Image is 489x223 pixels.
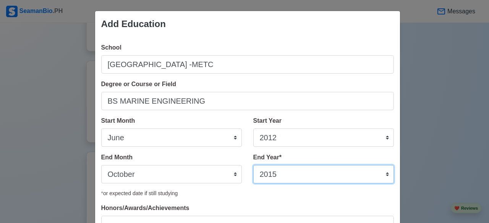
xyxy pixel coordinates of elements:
div: or expected date if still studying [101,189,394,197]
span: School [101,44,121,51]
div: Add Education [101,17,166,31]
input: Ex: BS in Marine Transportation [101,92,394,110]
label: End Year [253,153,282,162]
span: Honors/Awards/Achievements [101,205,189,211]
label: Start Year [253,116,282,125]
input: Ex: PMI Colleges Bohol [101,55,394,74]
label: Start Month [101,116,135,125]
label: End Month [101,153,133,162]
span: Degree or Course or Field [101,81,176,87]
